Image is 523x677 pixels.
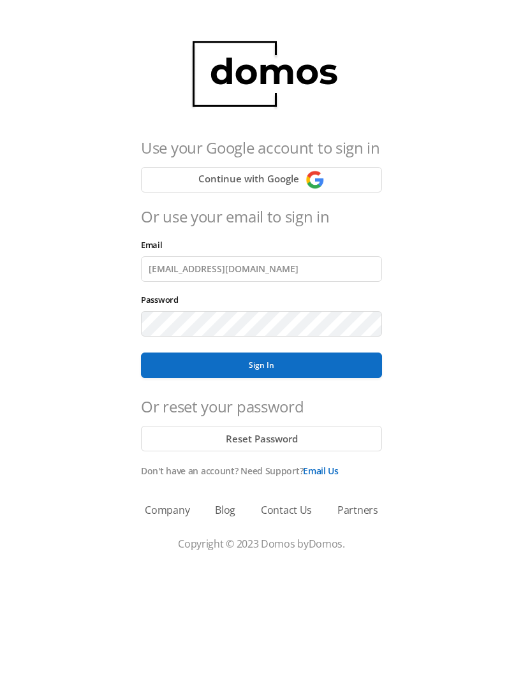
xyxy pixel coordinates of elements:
[141,464,382,477] p: Don't have an account? Need Support?
[141,256,382,282] input: Email
[145,502,189,518] a: Company
[141,395,382,418] h4: Or reset your password
[141,311,382,337] input: Password
[141,294,185,305] label: Password
[337,502,378,518] a: Partners
[141,136,382,159] h4: Use your Google account to sign in
[306,170,325,189] img: Continue with Google
[261,502,312,518] a: Contact Us
[141,239,169,251] label: Email
[141,167,382,193] button: Continue with Google
[179,25,344,124] img: domos
[141,205,382,228] h4: Or use your email to sign in
[141,426,382,451] button: Reset Password
[32,536,491,551] p: Copyright © 2023 Domos by .
[309,537,343,551] a: Domos
[141,353,382,378] button: Sign In
[215,502,235,518] a: Blog
[303,465,339,477] a: Email Us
